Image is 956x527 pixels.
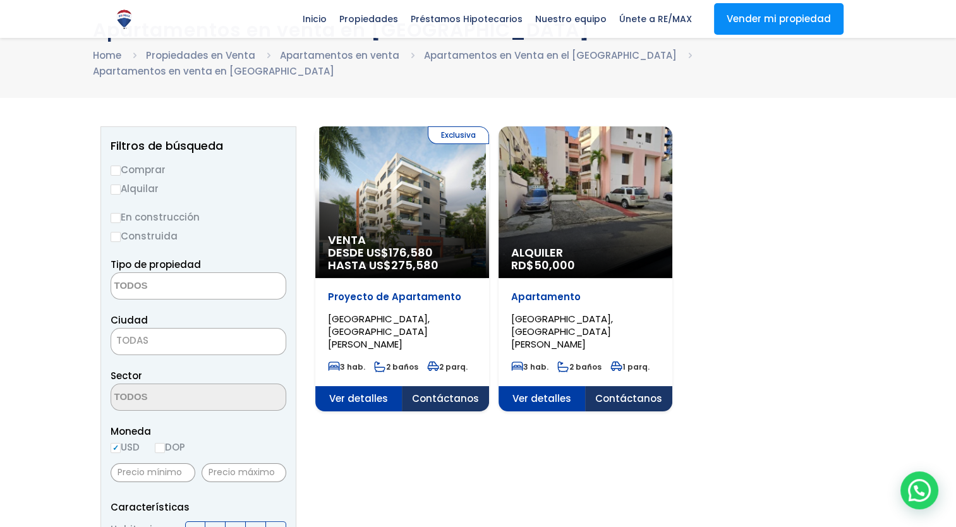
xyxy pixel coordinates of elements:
label: DOP [155,439,185,455]
label: Comprar [111,162,286,178]
h1: Apartamentos en venta en [GEOGRAPHIC_DATA] [93,19,864,41]
span: RD$ [511,257,575,273]
a: Alquiler RD$50,000 Apartamento [GEOGRAPHIC_DATA], [GEOGRAPHIC_DATA][PERSON_NAME] 3 hab. 2 baños 1... [499,126,672,411]
span: Exclusiva [428,126,489,144]
span: Moneda [111,423,286,439]
label: En construcción [111,209,286,225]
span: HASTA US$ [328,259,476,272]
span: TODAS [111,332,286,349]
span: 2 baños [557,361,602,372]
a: Vender mi propiedad [714,3,844,35]
p: Proyecto de Apartamento [328,291,476,303]
img: Logo de REMAX [113,8,135,30]
a: Home [93,49,121,62]
span: Ciudad [111,313,148,327]
span: 176,580 [389,245,433,260]
input: En construcción [111,213,121,223]
span: DESDE US$ [328,246,476,272]
span: 1 parq. [610,361,650,372]
span: Contáctanos [402,386,489,411]
span: Únete a RE/MAX [613,9,698,28]
span: Propiedades [333,9,404,28]
input: Comprar [111,166,121,176]
p: Características [111,499,286,515]
a: Exclusiva Venta DESDE US$176,580 HASTA US$275,580 Proyecto de Apartamento [GEOGRAPHIC_DATA], [GEO... [315,126,489,411]
input: Precio mínimo [111,463,195,482]
span: Contáctanos [585,386,672,411]
span: Venta [328,234,476,246]
label: Alquilar [111,181,286,197]
label: Construida [111,228,286,244]
input: DOP [155,443,165,453]
input: Construida [111,232,121,242]
li: Apartamentos en venta en [GEOGRAPHIC_DATA] [93,63,334,79]
span: Inicio [296,9,333,28]
span: TODAS [116,334,148,347]
a: Apartamentos en venta [280,49,399,62]
textarea: Search [111,384,234,411]
span: [GEOGRAPHIC_DATA], [GEOGRAPHIC_DATA][PERSON_NAME] [328,312,430,351]
span: Préstamos Hipotecarios [404,9,529,28]
span: 3 hab. [328,361,365,372]
span: Alquiler [511,246,660,259]
label: USD [111,439,140,455]
span: 275,580 [391,257,439,273]
input: Alquilar [111,185,121,195]
span: TODAS [111,328,286,355]
input: USD [111,443,121,453]
span: [GEOGRAPHIC_DATA], [GEOGRAPHIC_DATA][PERSON_NAME] [511,312,613,351]
a: Apartamentos en Venta en el [GEOGRAPHIC_DATA] [424,49,677,62]
a: Propiedades en Venta [146,49,255,62]
span: Nuestro equipo [529,9,613,28]
span: 2 baños [374,361,418,372]
p: Apartamento [511,291,660,303]
span: 50,000 [534,257,575,273]
span: Ver detalles [315,386,402,411]
input: Precio máximo [202,463,286,482]
span: 2 parq. [427,361,468,372]
h2: Filtros de búsqueda [111,140,286,152]
span: Sector [111,369,142,382]
span: Ver detalles [499,386,586,411]
span: Tipo de propiedad [111,258,201,271]
span: 3 hab. [511,361,548,372]
textarea: Search [111,273,234,300]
